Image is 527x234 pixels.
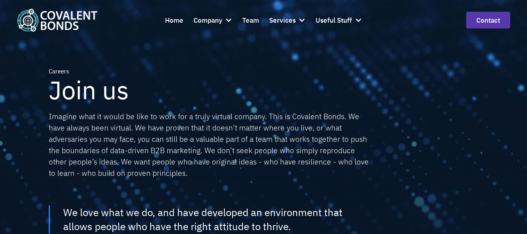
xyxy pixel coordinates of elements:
[17,9,97,31] a: home
[165,10,183,30] a: Home
[316,15,352,26] div: Useful Stuff
[49,67,371,76] div: Careers
[193,15,222,26] div: Company
[165,15,183,26] div: Home
[242,10,259,30] a: Team
[466,12,510,29] a: contact
[17,9,97,31] img: Covalent Bonds White / Teal Logo
[193,10,232,30] div: Company
[316,10,362,30] div: Useful Stuff
[269,15,296,26] div: Services
[63,205,371,234] div: We love what we do, and have developed an environment that allows people who have the right attit...
[49,76,371,104] h1: Join us
[242,15,259,26] div: Team
[269,10,306,30] div: Services
[49,111,371,179] div: Imagine what it would be like to work for a truly virtual company. This is Covalent Bonds. We hav...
